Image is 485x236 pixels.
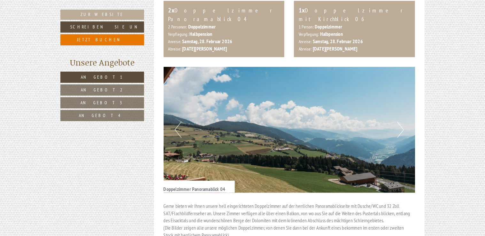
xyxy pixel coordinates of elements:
div: Unsere Angebote [60,57,144,68]
img: image [164,67,415,193]
b: Samstag, 28. Februar 2026 [313,38,363,44]
a: Jetzt buchen [60,34,144,45]
a: Schreiben Sie uns [60,21,144,33]
small: Abreise: [299,46,312,52]
small: Anreise: [168,39,181,44]
div: Doppelzimmer Panoramablick 04 [168,6,280,23]
small: Verpflegung: [168,31,189,37]
a: Zur Website [60,10,144,20]
small: Abreise: [168,46,181,52]
span: Angebot 1 [81,74,124,80]
b: [DATE][PERSON_NAME] [182,45,227,52]
b: Halbpension [189,31,212,37]
small: Verpflegung: [299,31,319,37]
span: Angebot 2 [81,87,124,93]
button: Next [397,122,404,138]
b: [DATE][PERSON_NAME] [313,45,358,52]
span: Angebot 4 [79,113,126,118]
b: Samstag, 28. Februar 2026 [182,38,232,44]
b: Doppelzimmer [188,23,216,30]
b: 1x [299,6,305,14]
b: 2x [168,6,174,14]
div: Doppelzimmer mit Kirchblick 06 [299,6,410,23]
small: Anreise: [299,39,312,44]
small: 2 Personen: [168,24,187,30]
small: 1 Person: [299,24,314,30]
b: Doppelzimmer [315,23,342,30]
span: Angebot 3 [81,100,124,106]
button: Previous [175,122,181,138]
div: Doppelzimmer Panoramablick 04 [164,181,235,193]
b: Halbpension [320,31,343,37]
